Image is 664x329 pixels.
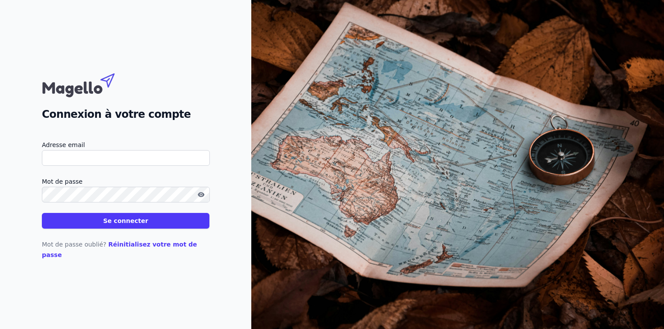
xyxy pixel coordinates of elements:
label: Adresse email [42,140,209,150]
a: Réinitialisez votre mot de passe [42,241,197,258]
p: Mot de passe oublié? [42,239,209,260]
img: Magello [42,69,133,99]
label: Mot de passe [42,176,209,187]
button: Se connecter [42,213,209,229]
h2: Connexion à votre compte [42,106,209,122]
